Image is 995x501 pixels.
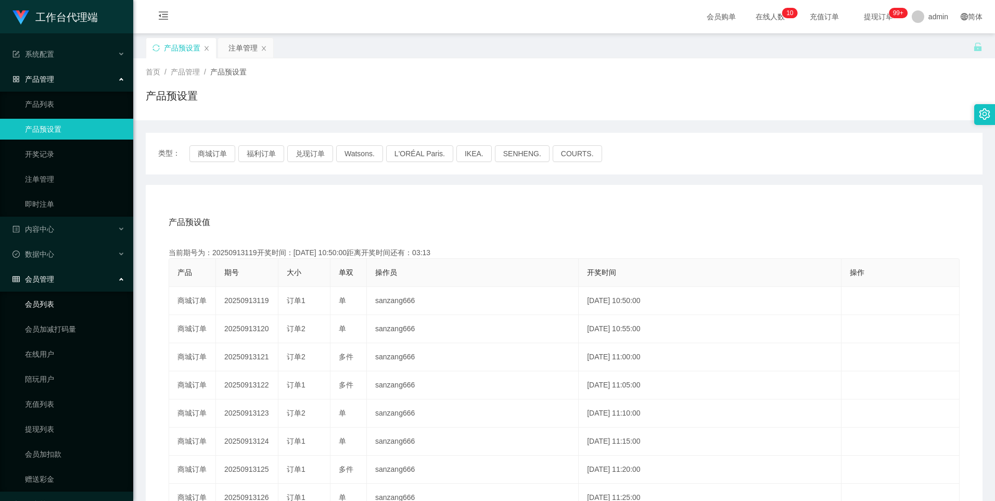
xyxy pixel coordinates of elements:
button: 福利订单 [238,145,284,162]
td: 商城订单 [169,371,216,399]
button: Watsons. [336,145,383,162]
span: 订单2 [287,353,305,361]
button: 兑现订单 [287,145,333,162]
a: 会员加减打码量 [25,319,125,340]
i: 图标: appstore-o [12,76,20,83]
span: 操作员 [375,268,397,277]
td: 商城订单 [169,287,216,315]
span: 开奖时间 [587,268,616,277]
a: 在线用户 [25,344,125,365]
div: 注单管理 [228,38,258,58]
td: [DATE] 11:10:00 [579,399,841,428]
span: 期号 [224,268,239,277]
span: 提现订单 [859,13,898,20]
i: 图标: unlock [973,42,983,52]
i: 图标: close [261,45,267,52]
button: COURTS. [553,145,602,162]
span: 产品预设值 [169,216,210,229]
td: [DATE] 11:15:00 [579,428,841,456]
span: 订单1 [287,465,305,473]
td: sanzang666 [367,456,579,484]
button: L'ORÉAL Paris. [386,145,453,162]
p: 0 [790,8,794,18]
i: 图标: close [203,45,210,52]
td: [DATE] 10:55:00 [579,315,841,343]
span: 单 [339,296,346,305]
sup: 10 [782,8,797,18]
a: 产品列表 [25,94,125,115]
a: 赠送彩金 [25,469,125,490]
a: 产品预设置 [25,119,125,140]
sup: 1183 [889,8,908,18]
span: 在线人数 [750,13,790,20]
td: sanzang666 [367,287,579,315]
span: / [204,68,206,76]
i: 图标: global [961,13,968,20]
span: 会员管理 [12,275,54,283]
i: 图标: profile [12,226,20,233]
td: 20250913120 [216,315,278,343]
div: 当前期号为：20250913119开奖时间：[DATE] 10:50:00距离开奖时间还有：03:13 [169,247,960,258]
span: 单 [339,437,346,445]
td: 20250913125 [216,456,278,484]
a: 会员加扣款 [25,444,125,465]
a: 提现列表 [25,419,125,440]
i: 图标: check-circle-o [12,250,20,258]
td: [DATE] 11:20:00 [579,456,841,484]
span: 系统配置 [12,50,54,58]
a: 工作台代理端 [12,12,98,21]
td: sanzang666 [367,399,579,428]
td: [DATE] 11:00:00 [579,343,841,371]
i: 图标: table [12,275,20,283]
span: 产品管理 [171,68,200,76]
span: 多件 [339,381,353,389]
button: SENHENG. [495,145,550,162]
span: 首页 [146,68,160,76]
span: / [164,68,167,76]
span: 充值订单 [805,13,844,20]
button: IKEA. [456,145,492,162]
td: sanzang666 [367,371,579,399]
span: 订单2 [287,324,305,333]
h1: 产品预设置 [146,88,198,104]
span: 订单1 [287,381,305,389]
span: 订单1 [287,296,305,305]
td: 20250913124 [216,428,278,456]
span: 内容中心 [12,225,54,233]
td: 20250913121 [216,343,278,371]
span: 单双 [339,268,353,277]
td: [DATE] 10:50:00 [579,287,841,315]
span: 产品预设置 [210,68,247,76]
span: 订单1 [287,437,305,445]
span: 数据中心 [12,250,54,258]
td: [DATE] 11:05:00 [579,371,841,399]
td: 20250913119 [216,287,278,315]
p: 1 [786,8,790,18]
td: 商城订单 [169,428,216,456]
td: 商城订单 [169,399,216,428]
span: 多件 [339,353,353,361]
i: 图标: menu-fold [146,1,181,34]
td: 20250913122 [216,371,278,399]
a: 即时注单 [25,194,125,215]
td: sanzang666 [367,315,579,343]
span: 单 [339,324,346,333]
i: 图标: setting [979,108,990,120]
td: 商城订单 [169,343,216,371]
span: 订单2 [287,409,305,417]
span: 单 [339,409,346,417]
a: 开奖记录 [25,144,125,165]
a: 陪玩用户 [25,369,125,390]
div: 产品预设置 [164,38,200,58]
td: 20250913123 [216,399,278,428]
span: 操作 [850,268,864,277]
img: logo.9652507e.png [12,10,29,25]
i: 图标: form [12,51,20,58]
a: 会员列表 [25,294,125,315]
span: 大小 [287,268,301,277]
td: 商城订单 [169,456,216,484]
a: 充值列表 [25,394,125,415]
i: 图标: sync [152,44,160,52]
td: sanzang666 [367,343,579,371]
button: 商城订单 [189,145,235,162]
